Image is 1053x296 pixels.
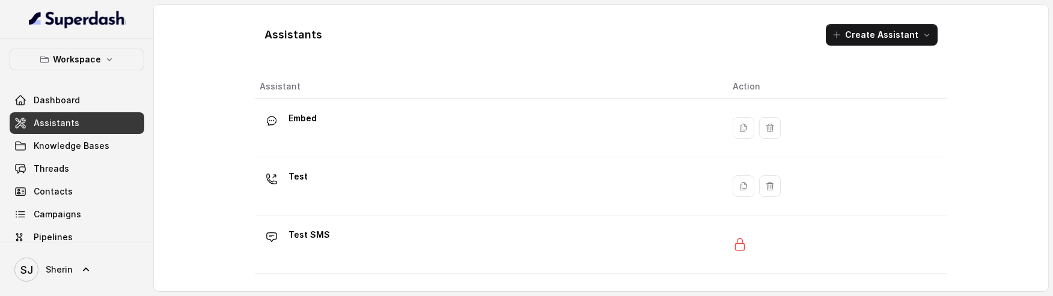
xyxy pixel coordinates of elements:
[53,52,101,67] p: Workspace
[723,74,947,99] th: Action
[826,24,938,46] button: Create Assistant
[10,226,144,248] a: Pipelines
[10,49,144,70] button: Workspace
[288,109,317,128] p: Embed
[10,253,144,286] a: Sherin
[10,204,144,225] a: Campaigns
[255,74,723,99] th: Assistant
[10,158,144,180] a: Threads
[10,112,144,134] a: Assistants
[10,89,144,111] a: Dashboard
[264,25,322,44] h1: Assistants
[10,181,144,202] a: Contacts
[288,167,308,186] p: Test
[10,135,144,157] a: Knowledge Bases
[29,10,126,29] img: light.svg
[288,225,330,244] p: Test SMS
